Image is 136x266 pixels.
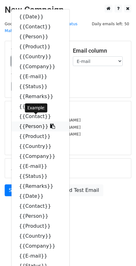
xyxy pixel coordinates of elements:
[12,22,69,32] a: {{Contact}}
[12,161,69,171] a: {{E-mail}}
[12,62,69,72] a: {{Company}}
[12,32,69,42] a: {{Person}}
[12,191,69,201] a: {{Date}}
[12,112,69,121] a: {{Contact}}
[25,103,47,112] div: Example:
[5,5,131,15] h2: New Campaign
[12,181,69,191] a: {{Remarks}}
[11,132,81,136] small: [EMAIL_ADDRESS][DOMAIN_NAME]
[12,52,69,62] a: {{Country}}
[90,21,131,26] a: Daily emails left: 50
[12,141,69,151] a: {{Country}}
[5,184,25,196] a: Send
[105,236,136,266] iframe: Chat Widget
[12,241,69,251] a: {{Company}}
[12,42,69,52] a: {{Product}}
[12,12,69,22] a: {{Date}}
[12,121,69,131] a: {{Person}}
[12,211,69,221] a: {{Person}}
[12,221,69,231] a: {{Product}}
[12,102,69,112] a: {{Date}}
[12,171,69,181] a: {{Status}}
[12,151,69,161] a: {{Company}}
[12,131,69,141] a: {{Product}}
[11,118,81,122] small: [EMAIL_ADDRESS][DOMAIN_NAME]
[12,72,69,82] a: {{E-mail}}
[90,21,131,27] span: Daily emails left: 50
[56,184,103,196] a: Send Test Email
[5,21,77,33] small: Google Sheet:
[12,231,69,241] a: {{Country}}
[12,92,69,102] a: {{Remarks}}
[5,21,77,33] a: India Mart Lead Status Maha...
[12,82,69,92] a: {{Status}}
[12,201,69,211] a: {{Contact}}
[11,125,81,130] small: [EMAIL_ADDRESS][DOMAIN_NAME]
[12,251,69,261] a: {{E-mail}}
[73,47,125,54] h5: Email column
